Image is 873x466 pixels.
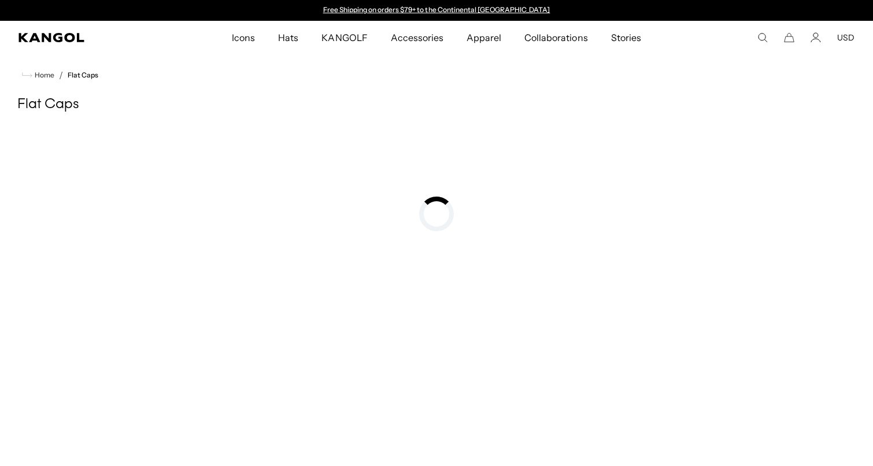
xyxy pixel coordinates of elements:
[278,21,298,54] span: Hats
[811,32,821,43] a: Account
[54,68,63,82] li: /
[757,32,768,43] summary: Search here
[321,21,367,54] span: KANGOLF
[17,96,856,113] h1: Flat Caps
[310,21,379,54] a: KANGOLF
[317,6,556,15] div: 1 of 2
[267,21,310,54] a: Hats
[317,6,556,15] div: Announcement
[317,6,556,15] slideshow-component: Announcement bar
[513,21,599,54] a: Collaborations
[524,21,587,54] span: Collaborations
[19,33,153,42] a: Kangol
[232,21,255,54] span: Icons
[784,32,794,43] button: Cart
[837,32,854,43] button: USD
[22,70,54,80] a: Home
[611,21,641,54] span: Stories
[68,71,98,79] a: Flat Caps
[220,21,267,54] a: Icons
[32,71,54,79] span: Home
[323,5,550,14] a: Free Shipping on orders $79+ to the Continental [GEOGRAPHIC_DATA]
[600,21,653,54] a: Stories
[379,21,455,54] a: Accessories
[455,21,513,54] a: Apparel
[467,21,501,54] span: Apparel
[391,21,443,54] span: Accessories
